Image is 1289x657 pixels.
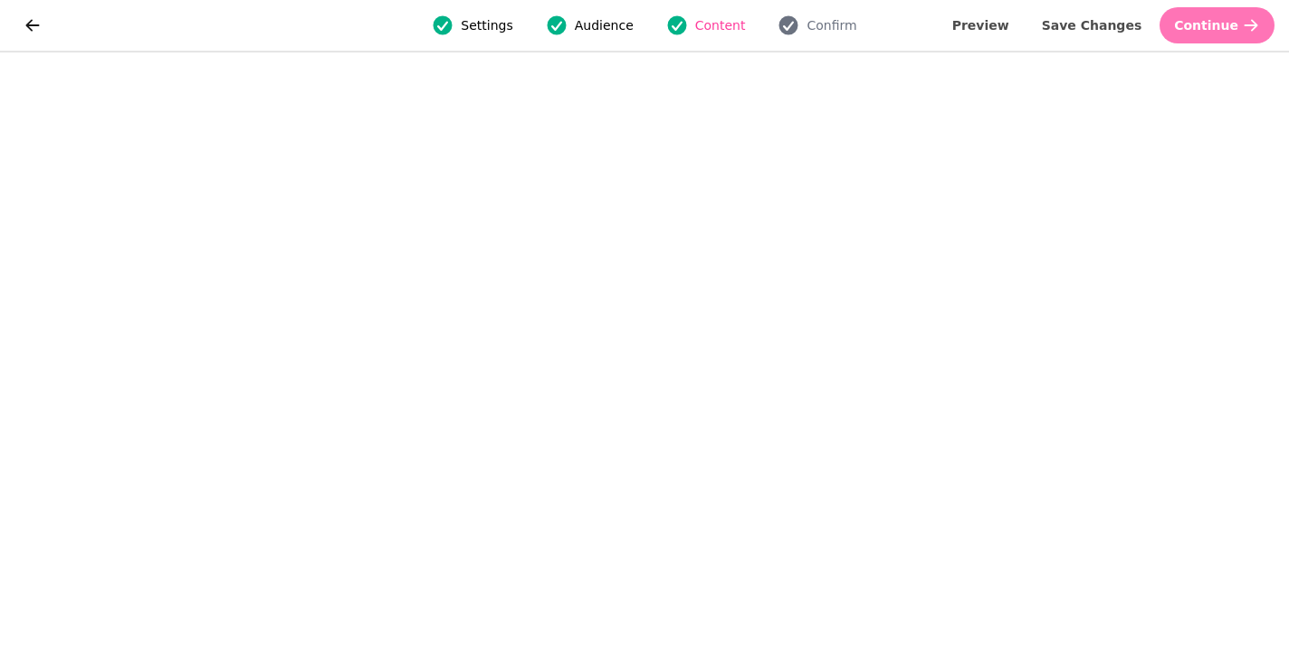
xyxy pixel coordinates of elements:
span: Content [695,16,746,34]
button: Preview [938,7,1024,43]
button: go back [14,7,51,43]
span: Confirm [807,16,856,34]
span: Audience [575,16,634,34]
span: Continue [1174,19,1238,32]
button: Continue [1160,7,1275,43]
span: Preview [952,19,1009,32]
span: Save Changes [1042,19,1142,32]
button: Save Changes [1027,7,1157,43]
span: Settings [461,16,512,34]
